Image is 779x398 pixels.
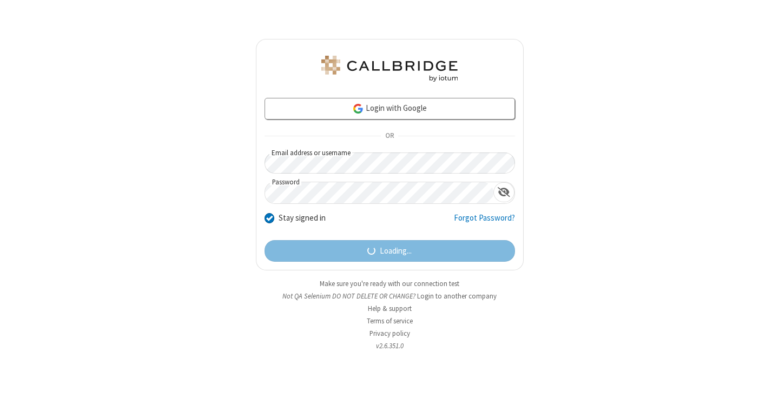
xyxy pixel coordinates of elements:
[265,182,493,203] input: Password
[352,103,364,115] img: google-icon.png
[256,291,524,301] li: Not QA Selenium DO NOT DELETE OR CHANGE?
[381,129,398,144] span: OR
[493,182,514,202] div: Show password
[367,316,413,326] a: Terms of service
[369,329,410,338] a: Privacy policy
[265,240,515,262] button: Loading...
[265,98,515,120] a: Login with Google
[380,245,412,257] span: Loading...
[454,212,515,233] a: Forgot Password?
[368,304,412,313] a: Help & support
[279,212,326,224] label: Stay signed in
[319,56,460,82] img: QA Selenium DO NOT DELETE OR CHANGE
[256,341,524,351] li: v2.6.351.0
[265,152,515,174] input: Email address or username
[417,291,497,301] button: Login to another company
[320,279,459,288] a: Make sure you're ready with our connection test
